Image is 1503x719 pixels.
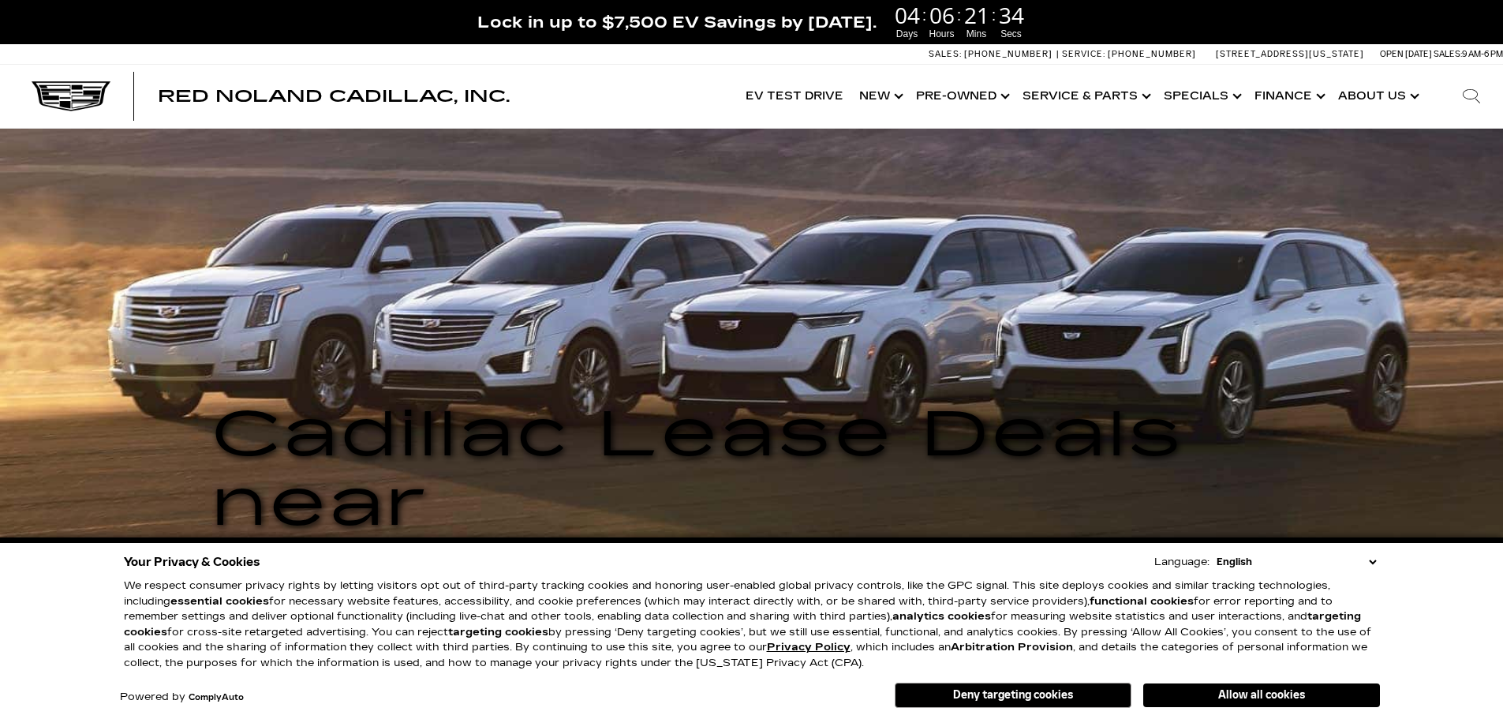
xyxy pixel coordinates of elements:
a: Finance [1247,65,1330,128]
a: New [851,65,908,128]
span: 21 [962,4,992,26]
a: Privacy Policy [767,641,851,653]
a: Specials [1156,65,1247,128]
button: Allow all cookies [1143,683,1380,707]
span: Hours [927,27,957,41]
a: Red Noland Cadillac, Inc. [158,88,510,104]
strong: targeting cookies [124,610,1361,638]
div: Language: [1154,557,1210,567]
span: : [957,3,962,27]
span: [PHONE_NUMBER] [964,49,1052,59]
a: ComplyAuto [189,693,244,702]
span: [PHONE_NUMBER] [1108,49,1196,59]
span: 9 AM-6 PM [1462,49,1503,59]
strong: functional cookies [1090,595,1194,608]
div: Powered by [120,692,244,702]
strong: essential cookies [170,595,269,608]
p: We respect consumer privacy rights by letting visitors opt out of third-party tracking cookies an... [124,579,1380,671]
strong: targeting cookies [448,626,548,638]
a: Pre-Owned [908,65,1015,128]
span: 04 [892,4,922,26]
strong: analytics cookies [892,610,991,623]
span: Days [892,27,922,41]
a: EV Test Drive [738,65,851,128]
span: : [922,3,927,27]
span: Your Privacy & Cookies [124,551,260,573]
span: Lock in up to $7,500 EV Savings by [DATE]. [477,12,877,32]
span: Secs [996,27,1026,41]
span: Open [DATE] [1380,49,1432,59]
span: Sales: [929,49,962,59]
a: Sales: [PHONE_NUMBER] [929,50,1056,58]
span: Sales: [1434,49,1462,59]
a: Close [1476,8,1495,27]
strong: Arbitration Provision [951,641,1073,653]
span: : [992,3,996,27]
a: About Us [1330,65,1424,128]
a: Service: [PHONE_NUMBER] [1056,50,1200,58]
a: [STREET_ADDRESS][US_STATE] [1216,49,1364,59]
button: Deny targeting cookies [895,683,1131,708]
span: 34 [996,4,1026,26]
a: Service & Parts [1015,65,1156,128]
span: Service: [1062,49,1105,59]
select: Language Select [1213,554,1380,570]
span: 06 [927,4,957,26]
span: Mins [962,27,992,41]
span: Red Noland Cadillac, Inc. [158,87,510,106]
img: Cadillac Dark Logo with Cadillac White Text [32,81,110,111]
h1: Cadillac Lease Deals near [GEOGRAPHIC_DATA] [211,400,1292,609]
